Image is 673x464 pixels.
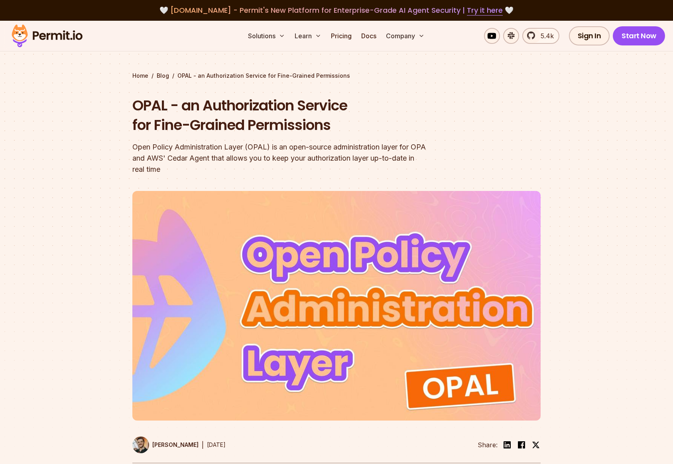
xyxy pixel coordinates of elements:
p: [PERSON_NAME] [152,441,199,449]
a: 5.4k [522,28,559,44]
img: OPAL - an Authorization Service for Fine-Grained Permissions [132,191,541,421]
button: Company [383,28,428,44]
div: Open Policy Administration Layer (OPAL) is an open-source administration layer for OPA and AWS' C... [132,142,439,175]
img: Daniel Bass [132,436,149,453]
button: Learn [291,28,325,44]
a: Home [132,72,148,80]
a: [PERSON_NAME] [132,436,199,453]
li: Share: [478,440,498,450]
a: Try it here [467,5,503,16]
div: | [202,440,204,450]
button: Solutions [245,28,288,44]
img: facebook [517,440,526,450]
div: 🤍 🤍 [19,5,654,16]
a: Pricing [328,28,355,44]
img: linkedin [502,440,512,450]
h1: OPAL - an Authorization Service for Fine-Grained Permissions [132,96,439,135]
a: Sign In [569,26,610,45]
img: twitter [532,441,540,449]
a: Blog [157,72,169,80]
time: [DATE] [207,441,226,448]
img: Permit logo [8,22,86,49]
div: / / [132,72,541,80]
span: 5.4k [536,31,554,41]
a: Start Now [613,26,665,45]
span: [DOMAIN_NAME] - Permit's New Platform for Enterprise-Grade AI Agent Security | [170,5,503,15]
a: Docs [358,28,380,44]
